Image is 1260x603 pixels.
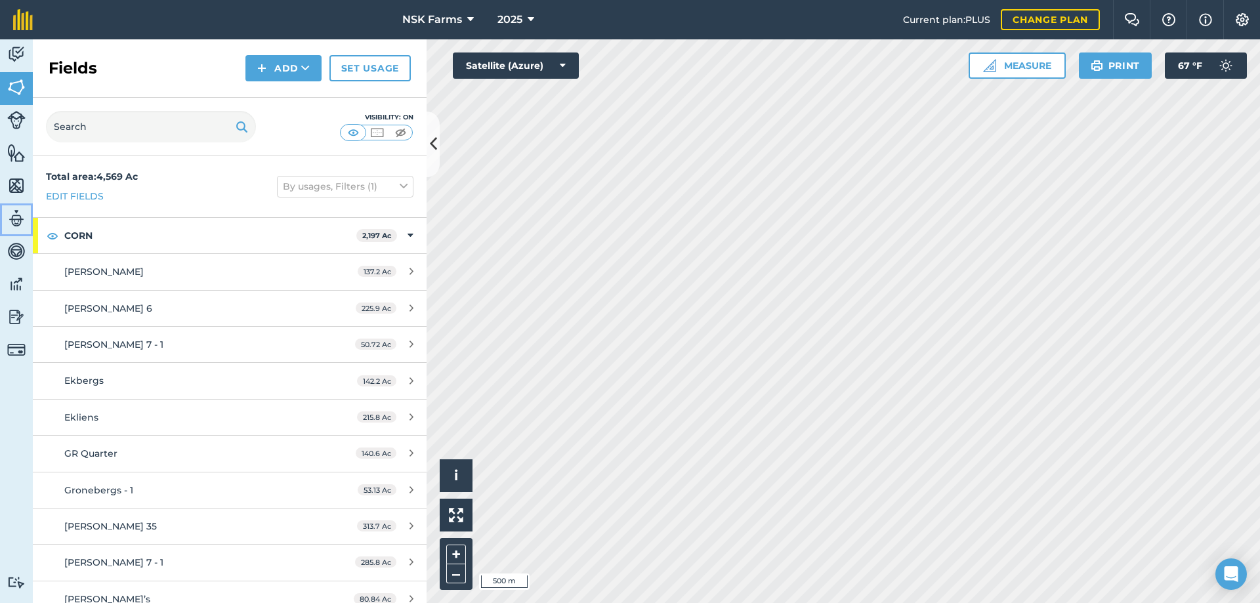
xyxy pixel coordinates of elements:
span: 215.8 Ac [357,411,396,423]
span: 2025 [497,12,522,28]
a: Edit fields [46,189,104,203]
input: Search [46,111,256,142]
span: [PERSON_NAME] 7 - 1 [64,556,163,568]
span: i [454,467,458,484]
img: A cog icon [1234,13,1250,26]
img: svg+xml;base64,PHN2ZyB4bWxucz0iaHR0cDovL3d3dy53My5vcmcvMjAwMC9zdmciIHdpZHRoPSI1NiIgaGVpZ2h0PSI2MC... [7,143,26,163]
strong: Total area : 4,569 Ac [46,171,138,182]
img: svg+xml;base64,PHN2ZyB4bWxucz0iaHR0cDovL3d3dy53My5vcmcvMjAwMC9zdmciIHdpZHRoPSIxOCIgaGVpZ2h0PSIyNC... [47,228,58,243]
img: Four arrows, one pointing top left, one top right, one bottom right and the last bottom left [449,508,463,522]
span: [PERSON_NAME] 6 [64,302,152,314]
span: 140.6 Ac [356,447,396,459]
span: [PERSON_NAME] 35 [64,520,157,532]
img: svg+xml;base64,PD94bWwgdmVyc2lvbj0iMS4wIiBlbmNvZGluZz0idXRmLTgiPz4KPCEtLSBHZW5lcmF0b3I6IEFkb2JlIE... [1213,52,1239,79]
h2: Fields [49,58,97,79]
div: Open Intercom Messenger [1215,558,1247,590]
button: Satellite (Azure) [453,52,579,79]
a: [PERSON_NAME] 35313.7 Ac [33,509,427,544]
a: GR Quarter140.6 Ac [33,436,427,471]
img: svg+xml;base64,PD94bWwgdmVyc2lvbj0iMS4wIiBlbmNvZGluZz0idXRmLTgiPz4KPCEtLSBHZW5lcmF0b3I6IEFkb2JlIE... [7,45,26,64]
button: + [446,545,466,564]
span: Gronebergs - 1 [64,484,133,496]
a: [PERSON_NAME] 6225.9 Ac [33,291,427,326]
img: fieldmargin Logo [13,9,33,30]
img: A question mark icon [1161,13,1177,26]
span: Ekbergs [64,375,104,386]
img: svg+xml;base64,PHN2ZyB4bWxucz0iaHR0cDovL3d3dy53My5vcmcvMjAwMC9zdmciIHdpZHRoPSI1MCIgaGVpZ2h0PSI0MC... [392,126,409,139]
button: i [440,459,472,492]
img: svg+xml;base64,PHN2ZyB4bWxucz0iaHR0cDovL3d3dy53My5vcmcvMjAwMC9zdmciIHdpZHRoPSIxOSIgaGVpZ2h0PSIyNC... [236,119,248,135]
img: svg+xml;base64,PHN2ZyB4bWxucz0iaHR0cDovL3d3dy53My5vcmcvMjAwMC9zdmciIHdpZHRoPSI1NiIgaGVpZ2h0PSI2MC... [7,176,26,196]
img: svg+xml;base64,PD94bWwgdmVyc2lvbj0iMS4wIiBlbmNvZGluZz0idXRmLTgiPz4KPCEtLSBHZW5lcmF0b3I6IEFkb2JlIE... [7,341,26,359]
a: Gronebergs - 153.13 Ac [33,472,427,508]
div: Visibility: On [340,112,413,123]
span: 50.72 Ac [355,339,396,350]
button: By usages, Filters (1) [277,176,413,197]
img: svg+xml;base64,PD94bWwgdmVyc2lvbj0iMS4wIiBlbmNvZGluZz0idXRmLTgiPz4KPCEtLSBHZW5lcmF0b3I6IEFkb2JlIE... [7,576,26,589]
img: svg+xml;base64,PHN2ZyB4bWxucz0iaHR0cDovL3d3dy53My5vcmcvMjAwMC9zdmciIHdpZHRoPSI1MCIgaGVpZ2h0PSI0MC... [369,126,385,139]
a: [PERSON_NAME]137.2 Ac [33,254,427,289]
span: [PERSON_NAME] 7 - 1 [64,339,163,350]
img: svg+xml;base64,PD94bWwgdmVyc2lvbj0iMS4wIiBlbmNvZGluZz0idXRmLTgiPz4KPCEtLSBHZW5lcmF0b3I6IEFkb2JlIE... [7,307,26,327]
span: Ekliens [64,411,98,423]
img: Two speech bubbles overlapping with the left bubble in the forefront [1124,13,1140,26]
img: svg+xml;base64,PHN2ZyB4bWxucz0iaHR0cDovL3d3dy53My5vcmcvMjAwMC9zdmciIHdpZHRoPSIxOSIgaGVpZ2h0PSIyNC... [1091,58,1103,73]
span: NSK Farms [402,12,462,28]
img: svg+xml;base64,PD94bWwgdmVyc2lvbj0iMS4wIiBlbmNvZGluZz0idXRmLTgiPz4KPCEtLSBHZW5lcmF0b3I6IEFkb2JlIE... [7,111,26,129]
img: svg+xml;base64,PD94bWwgdmVyc2lvbj0iMS4wIiBlbmNvZGluZz0idXRmLTgiPz4KPCEtLSBHZW5lcmF0b3I6IEFkb2JlIE... [7,274,26,294]
button: Print [1079,52,1152,79]
span: 285.8 Ac [355,556,396,568]
a: [PERSON_NAME] 7 - 150.72 Ac [33,327,427,362]
span: GR Quarter [64,447,117,459]
button: – [446,564,466,583]
img: svg+xml;base64,PHN2ZyB4bWxucz0iaHR0cDovL3d3dy53My5vcmcvMjAwMC9zdmciIHdpZHRoPSIxNCIgaGVpZ2h0PSIyNC... [257,60,266,76]
button: Add [245,55,322,81]
span: 313.7 Ac [357,520,396,531]
img: svg+xml;base64,PHN2ZyB4bWxucz0iaHR0cDovL3d3dy53My5vcmcvMjAwMC9zdmciIHdpZHRoPSI1MCIgaGVpZ2h0PSI0MC... [345,126,362,139]
img: svg+xml;base64,PHN2ZyB4bWxucz0iaHR0cDovL3d3dy53My5vcmcvMjAwMC9zdmciIHdpZHRoPSI1NiIgaGVpZ2h0PSI2MC... [7,77,26,97]
a: Ekliens215.8 Ac [33,400,427,435]
strong: 2,197 Ac [362,231,392,240]
a: Set usage [329,55,411,81]
a: Ekbergs142.2 Ac [33,363,427,398]
span: Current plan : PLUS [903,12,990,27]
img: Ruler icon [983,59,996,72]
img: svg+xml;base64,PHN2ZyB4bWxucz0iaHR0cDovL3d3dy53My5vcmcvMjAwMC9zdmciIHdpZHRoPSIxNyIgaGVpZ2h0PSIxNy... [1199,12,1212,28]
div: CORN2,197 Ac [33,218,427,253]
a: [PERSON_NAME] 7 - 1285.8 Ac [33,545,427,580]
span: 67 ° F [1178,52,1202,79]
span: 137.2 Ac [358,266,396,277]
button: Measure [969,52,1066,79]
span: 53.13 Ac [358,484,396,495]
button: 67 °F [1165,52,1247,79]
span: 142.2 Ac [357,375,396,386]
img: svg+xml;base64,PD94bWwgdmVyc2lvbj0iMS4wIiBlbmNvZGluZz0idXRmLTgiPz4KPCEtLSBHZW5lcmF0b3I6IEFkb2JlIE... [7,209,26,228]
img: svg+xml;base64,PD94bWwgdmVyc2lvbj0iMS4wIiBlbmNvZGluZz0idXRmLTgiPz4KPCEtLSBHZW5lcmF0b3I6IEFkb2JlIE... [7,241,26,261]
span: 225.9 Ac [356,302,396,314]
strong: CORN [64,218,356,253]
span: [PERSON_NAME] [64,266,144,278]
a: Change plan [1001,9,1100,30]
